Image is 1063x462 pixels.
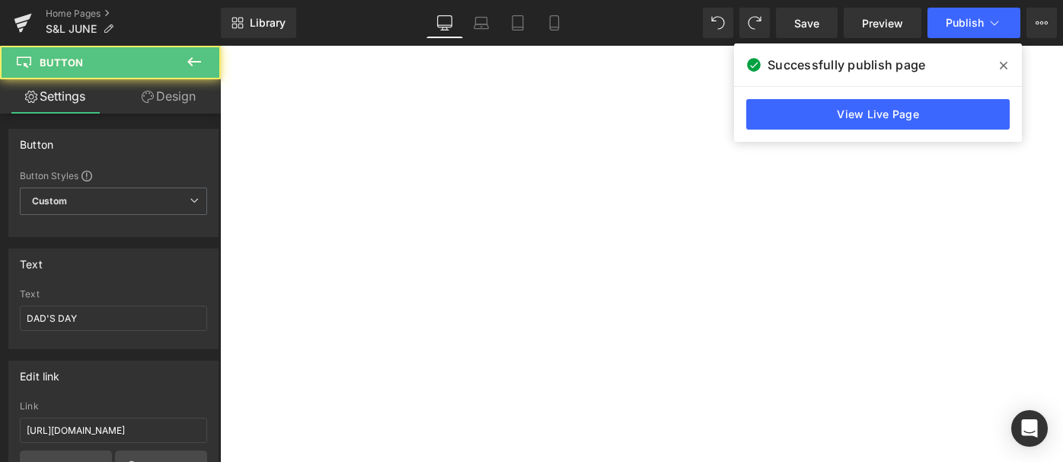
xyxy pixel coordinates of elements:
span: Button [40,56,83,69]
div: Edit link [20,361,60,383]
a: Mobile [536,8,573,38]
div: Text [20,289,207,300]
a: Desktop [426,8,463,38]
b: Custom [32,195,67,208]
div: Link [20,401,207,412]
div: Button Styles [20,169,207,181]
span: Successfully publish page [768,56,925,74]
a: Laptop [463,8,500,38]
button: More [1026,8,1057,38]
div: Text [20,249,43,271]
a: Design [113,79,224,114]
a: Preview [844,8,921,38]
div: Button [20,130,53,151]
input: https://your-shop.myshopify.com [20,418,207,443]
span: Publish [946,17,984,29]
a: Tablet [500,8,536,38]
span: Save [794,15,819,31]
div: Open Intercom Messenger [1011,410,1048,447]
a: View Live Page [746,99,1010,130]
button: Publish [927,8,1020,38]
span: S&L JUNE [46,23,97,35]
span: Preview [862,15,903,31]
button: Redo [739,8,770,38]
button: Undo [703,8,733,38]
span: Library [250,16,286,30]
a: New Library [221,8,296,38]
a: Home Pages [46,8,221,20]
